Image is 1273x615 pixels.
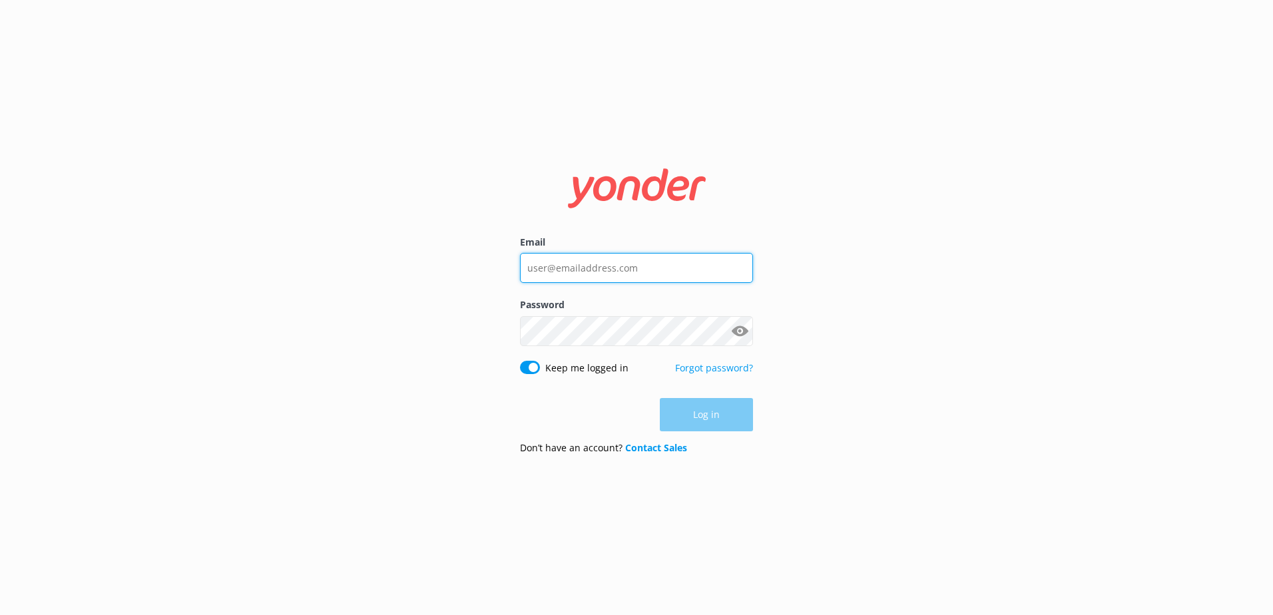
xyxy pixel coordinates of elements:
[520,253,753,283] input: user@emailaddress.com
[675,361,753,374] a: Forgot password?
[520,235,753,250] label: Email
[726,317,753,344] button: Show password
[545,361,629,375] label: Keep me logged in
[625,441,687,454] a: Contact Sales
[520,441,687,455] p: Don’t have an account?
[520,298,753,312] label: Password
